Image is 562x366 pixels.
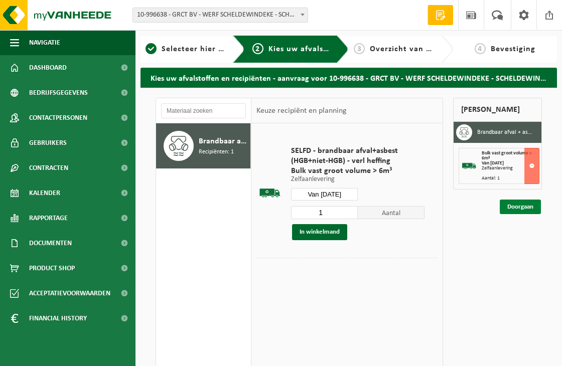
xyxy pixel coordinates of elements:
div: [PERSON_NAME] [453,98,542,122]
a: Doorgaan [500,200,541,214]
span: Kies uw afvalstoffen en recipiënten [268,45,406,53]
input: Selecteer datum [291,188,358,201]
div: Keuze recipiënt en planning [251,98,352,123]
span: Navigatie [29,30,60,55]
strong: Van [DATE] [482,160,504,166]
span: 4 [475,43,486,54]
span: Documenten [29,231,72,256]
span: Gebruikers [29,130,67,155]
span: Selecteer hier een vestiging [162,45,270,53]
span: Contactpersonen [29,105,87,130]
input: Materiaal zoeken [161,103,246,118]
a: 1Selecteer hier een vestiging [146,43,225,55]
span: SELFD - brandbaar afval+asbest (HGB+niet-HGB) - verl heffing [291,146,425,166]
span: Financial History [29,306,87,331]
div: Zelfaanlevering [482,166,539,171]
span: Product Shop [29,256,75,281]
button: Brandbaar afval + asbest (hechtgebonden + niet-hechtgebonden) (conform verlaagde heffing) Recipië... [156,123,251,168]
button: In winkelmand [292,224,347,240]
p: Zelfaanlevering [291,176,425,183]
span: Kalender [29,180,60,206]
span: Overzicht van uw aanvraag [370,45,476,53]
span: 1 [146,43,157,54]
span: Recipiënten: 1 [199,147,234,157]
span: Bedrijfsgegevens [29,80,88,105]
div: Aantal: 1 [482,176,539,181]
span: Acceptatievoorwaarden [29,281,110,306]
span: Dashboard [29,55,67,80]
span: Bulk vast groot volume > 6m³ [291,166,425,176]
span: Rapportage [29,206,68,231]
h2: Kies uw afvalstoffen en recipiënten - aanvraag voor 10-996638 - GRCT BV - WERF SCHELDEWINDEKE - S... [140,68,557,87]
span: 2 [252,43,263,54]
span: 3 [354,43,365,54]
span: Brandbaar afval + asbest (hechtgebonden + niet-hechtgebonden) (conform verlaagde heffing) [199,135,248,147]
span: 10-996638 - GRCT BV - WERF SCHELDEWINDEKE - SCHELDEWINDEKE [132,8,308,23]
span: Contracten [29,155,68,180]
span: 10-996638 - GRCT BV - WERF SCHELDEWINDEKE - SCHELDEWINDEKE [133,8,308,22]
span: Bulk vast groot volume > 6m³ [482,150,532,161]
span: Bevestiging [491,45,535,53]
h3: Brandbaar afval + asbest (hechtgebonden + niet-hechtgebonden) (conform verlaagde heffing) [477,124,534,140]
span: Aantal [358,206,425,219]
